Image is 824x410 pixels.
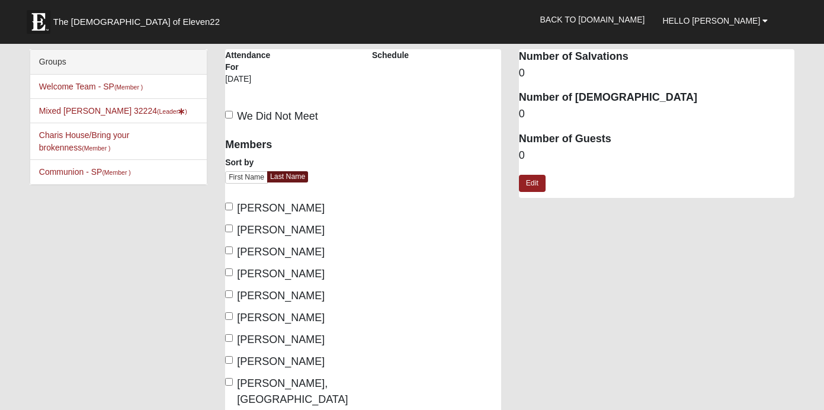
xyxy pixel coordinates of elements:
[39,130,130,152] a: Charis House/Bring your brokenness(Member )
[225,356,233,364] input: [PERSON_NAME]
[372,49,409,61] label: Schedule
[39,167,131,177] a: Communion - SP(Member )
[237,334,325,345] span: [PERSON_NAME]
[267,171,308,182] a: Last Name
[519,49,795,65] dt: Number of Salvations
[531,5,654,34] a: Back to [DOMAIN_NAME]
[237,268,325,280] span: [PERSON_NAME]
[53,16,220,28] span: The [DEMOGRAPHIC_DATA] of Eleven22
[519,148,795,164] dd: 0
[27,10,50,34] img: Eleven22 logo
[519,132,795,147] dt: Number of Guests
[519,66,795,81] dd: 0
[21,4,258,34] a: The [DEMOGRAPHIC_DATA] of Eleven22
[519,90,795,105] dt: Number of [DEMOGRAPHIC_DATA]
[237,290,325,302] span: [PERSON_NAME]
[519,107,795,122] dd: 0
[237,110,318,122] span: We Did Not Meet
[237,246,325,258] span: [PERSON_NAME]
[225,378,233,386] input: [PERSON_NAME], [GEOGRAPHIC_DATA]
[225,203,233,210] input: [PERSON_NAME]
[225,73,281,93] div: [DATE]
[225,334,233,342] input: [PERSON_NAME]
[225,290,233,298] input: [PERSON_NAME]
[82,145,110,152] small: (Member )
[519,175,546,192] a: Edit
[662,16,760,25] span: Hello [PERSON_NAME]
[225,111,233,118] input: We Did Not Meet
[237,224,325,236] span: [PERSON_NAME]
[225,171,268,184] a: First Name
[237,377,348,405] span: [PERSON_NAME], [GEOGRAPHIC_DATA]
[114,84,143,91] small: (Member )
[237,202,325,214] span: [PERSON_NAME]
[225,49,281,73] label: Attendance For
[39,82,143,91] a: Welcome Team - SP(Member )
[39,106,187,116] a: Mixed [PERSON_NAME] 32224(Leader)
[102,169,130,176] small: (Member )
[225,156,254,168] label: Sort by
[237,312,325,323] span: [PERSON_NAME]
[225,312,233,320] input: [PERSON_NAME]
[30,50,207,75] div: Groups
[225,139,354,152] h4: Members
[157,108,187,115] small: (Leader )
[653,6,777,36] a: Hello [PERSON_NAME]
[237,355,325,367] span: [PERSON_NAME]
[225,268,233,276] input: [PERSON_NAME]
[225,225,233,232] input: [PERSON_NAME]
[225,246,233,254] input: [PERSON_NAME]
